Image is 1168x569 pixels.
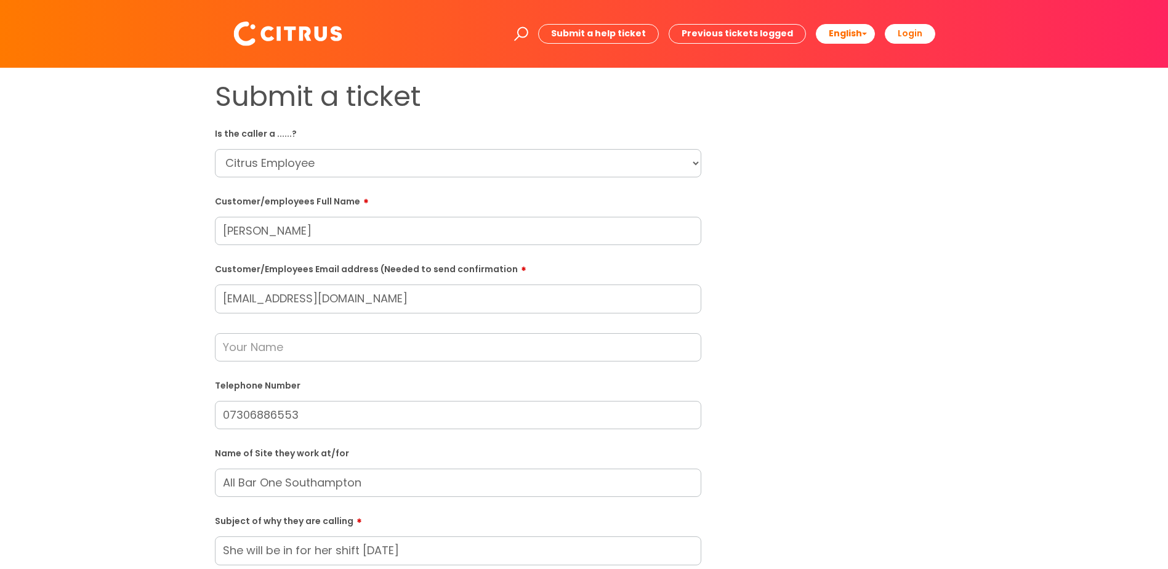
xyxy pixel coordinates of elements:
[215,192,701,207] label: Customer/employees Full Name
[885,24,935,43] a: Login
[215,446,701,459] label: Name of Site they work at/for
[898,27,922,39] b: Login
[829,27,862,39] span: English
[215,126,701,139] label: Is the caller a ......?
[215,80,701,113] h1: Submit a ticket
[538,24,659,43] a: Submit a help ticket
[215,260,701,275] label: Customer/Employees Email address (Needed to send confirmation
[669,24,806,43] a: Previous tickets logged
[215,284,701,313] input: Email
[215,512,701,527] label: Subject of why they are calling
[215,333,701,361] input: Your Name
[215,378,701,391] label: Telephone Number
